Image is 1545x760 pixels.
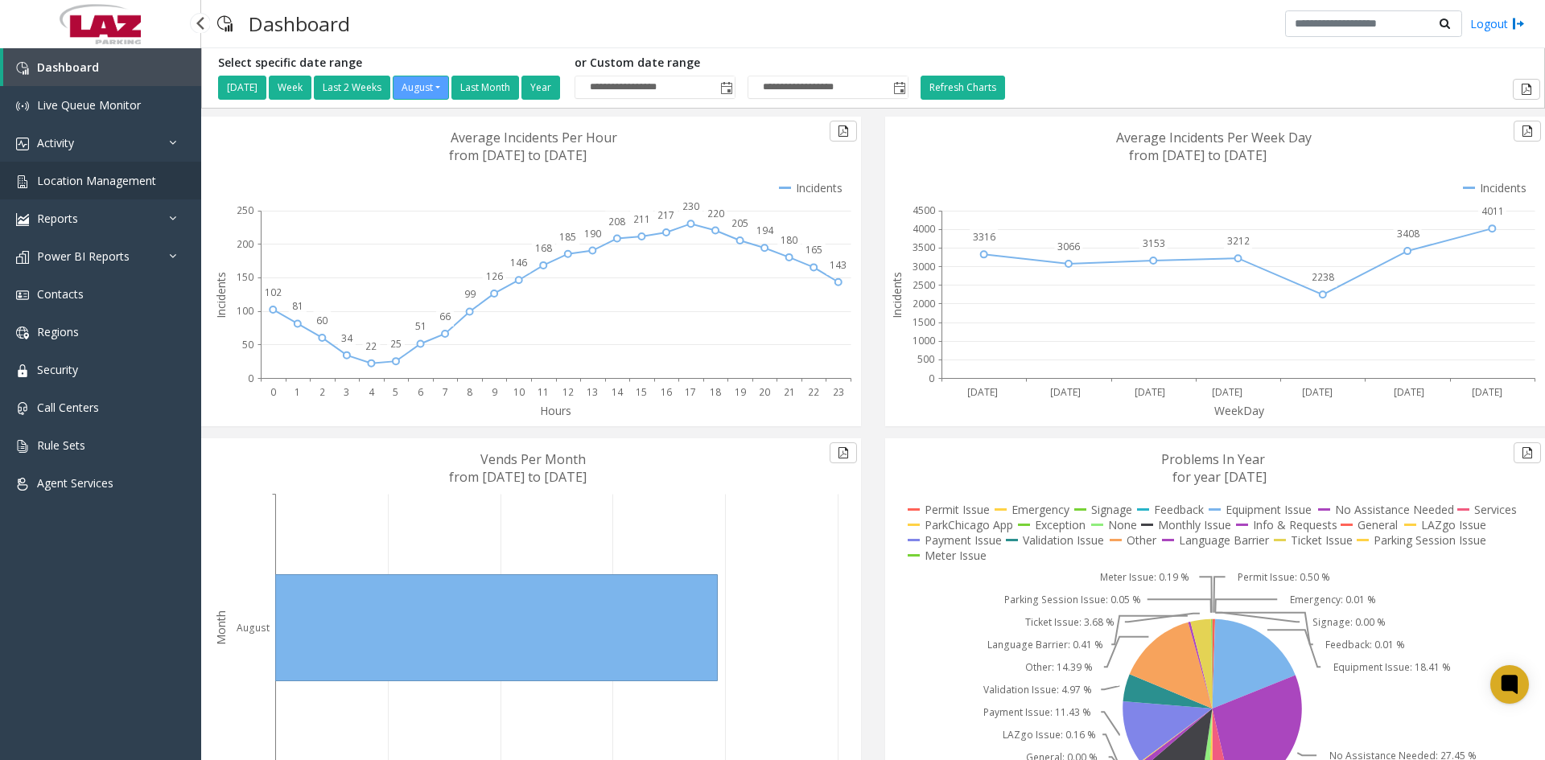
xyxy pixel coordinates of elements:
text: 200 [237,237,253,251]
button: Export to pdf [830,442,857,463]
span: Contacts [37,286,84,302]
span: Reports [37,211,78,226]
text: 3 [344,385,349,399]
text: Average Incidents Per Hour [451,129,617,146]
text: 211 [633,212,650,226]
text: 5 [393,385,398,399]
img: 'icon' [16,62,29,75]
text: 143 [830,258,847,272]
text: 8 [467,385,472,399]
text: 102 [265,286,282,299]
text: 126 [486,269,503,283]
text: Language Barrier: 0.41 % [987,638,1103,651]
text: 3000 [913,260,935,273]
text: Meter Issue: 0.19 % [1100,570,1189,584]
text: LAZgo Issue: 0.16 % [1003,728,1096,742]
text: 2500 [913,278,935,292]
text: 2238 [1312,270,1334,284]
text: 146 [510,256,527,269]
text: Problems In Year [1161,450,1265,468]
a: Dashboard [3,48,201,86]
button: Export to pdf [1513,79,1540,100]
text: 21 [784,385,795,399]
text: 3066 [1057,240,1080,253]
text: 11 [538,385,549,399]
text: 9 [492,385,497,399]
text: [DATE] [1050,385,1081,399]
img: 'icon' [16,251,29,264]
span: Toggle popup [890,76,908,99]
span: Activity [37,135,74,150]
h5: Select specific date range [218,56,562,70]
span: Toggle popup [717,76,735,99]
img: 'icon' [16,478,29,491]
text: 2 [319,385,325,399]
text: 180 [781,233,797,247]
span: Power BI Reports [37,249,130,264]
text: 12 [562,385,574,399]
text: 208 [608,215,625,228]
button: August [393,76,449,100]
text: 100 [237,304,253,318]
button: Week [269,76,311,100]
text: 0 [270,385,276,399]
text: from [DATE] to [DATE] [449,146,587,164]
text: 1500 [913,315,935,329]
button: Last Month [451,76,519,100]
text: 18 [710,385,721,399]
text: 3153 [1143,236,1165,250]
span: Location Management [37,173,156,188]
text: 81 [292,299,303,313]
text: Feedback: 0.01 % [1325,638,1405,651]
img: 'icon' [16,402,29,415]
text: [DATE] [1302,385,1333,399]
img: 'icon' [16,100,29,113]
text: 194 [756,224,774,237]
span: Security [37,362,78,377]
text: 4 [369,385,375,399]
text: 4000 [913,222,935,236]
text: 165 [805,243,822,257]
text: 99 [464,287,476,301]
h3: Dashboard [241,4,358,43]
text: 230 [682,199,699,213]
text: from [DATE] to [DATE] [449,468,587,486]
img: 'icon' [16,289,29,302]
text: 150 [237,270,253,284]
text: 220 [707,207,724,220]
text: WeekDay [1214,403,1265,418]
text: 3316 [973,230,995,244]
text: 500 [917,352,934,366]
text: 3500 [913,240,935,254]
text: 10 [513,385,525,399]
text: Hours [540,403,571,418]
span: Rule Sets [37,438,85,453]
button: Export to pdf [1514,121,1541,142]
text: 185 [559,230,576,244]
text: 50 [242,338,253,351]
text: 0 [248,372,253,385]
text: 4011 [1481,204,1504,218]
text: 0 [929,372,934,385]
text: Parking Session Issue: 0.05 % [1004,593,1141,606]
text: 19 [735,385,746,399]
button: [DATE] [218,76,266,100]
text: 16 [661,385,672,399]
text: 250 [237,203,253,217]
img: 'icon' [16,364,29,377]
button: Export to pdf [830,121,857,142]
text: Vends Per Month [480,450,586,468]
text: 17 [685,385,696,399]
text: 190 [584,227,601,240]
img: 'icon' [16,138,29,150]
text: Validation Issue: 4.97 % [983,683,1092,696]
text: [DATE] [1135,385,1165,399]
text: [DATE] [967,385,998,399]
text: 14 [612,385,624,399]
text: 3408 [1397,227,1419,240]
text: August [237,621,270,635]
text: for year [DATE] [1172,468,1267,486]
text: 4500 [913,203,935,217]
text: 23 [833,385,844,399]
text: 205 [731,216,748,230]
